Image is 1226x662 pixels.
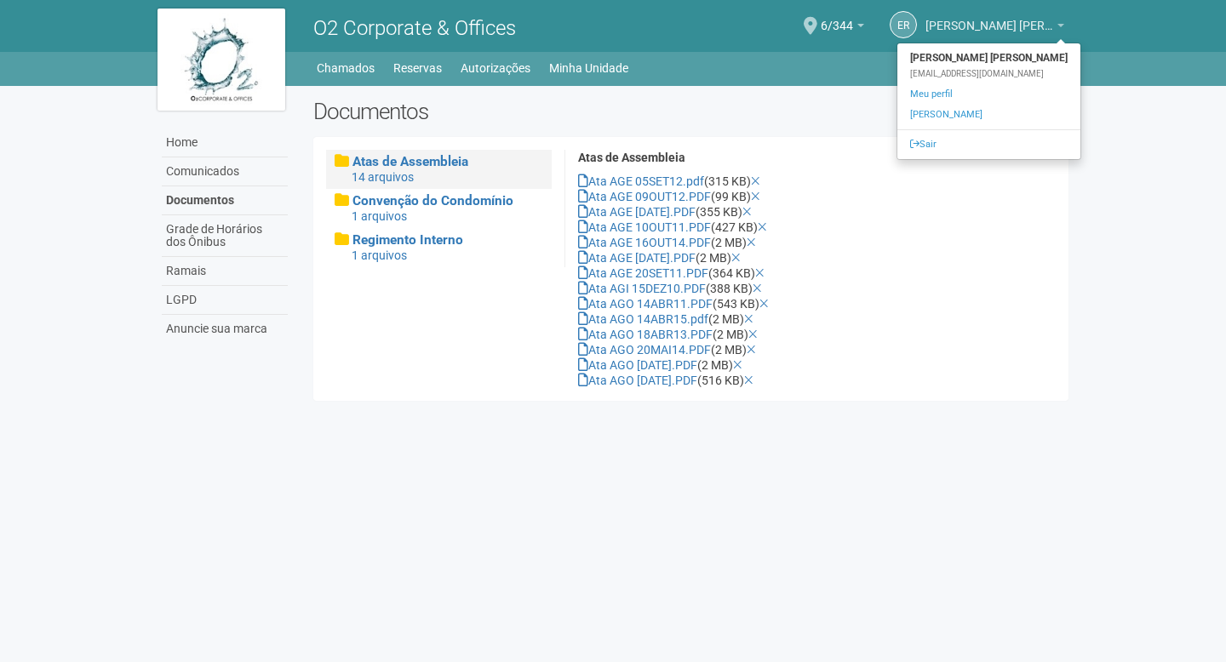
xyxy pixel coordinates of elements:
a: Chamados [317,56,375,80]
a: Excluir [747,343,756,357]
a: Ata AGE 09OUT12.PDF [578,190,711,203]
a: Convenção do Condomínio 1 arquivos [335,193,543,224]
span: 6/344 [821,3,853,32]
div: (516 KB) [578,373,1056,388]
a: Ata AGE 05SET12.pdf [578,174,704,188]
a: ER [890,11,917,38]
a: Sair [897,134,1080,155]
img: logo.jpg [158,9,285,111]
a: Excluir [744,374,753,387]
div: (355 KB) [578,204,1056,220]
h2: Documentos [313,99,873,124]
a: Excluir [758,220,767,234]
a: Ata AGE [DATE].PDF [578,251,696,265]
div: (364 KB) [578,265,1056,281]
span: Convenção do Condomínio [352,193,513,208]
a: Excluir [753,282,762,295]
div: (543 KB) [578,296,1056,311]
a: Anuncie sua marca [162,315,288,343]
div: (2 MB) [578,235,1056,250]
strong: Atas de Assembleia [578,151,685,164]
a: [PERSON_NAME] [PERSON_NAME] [925,21,1064,35]
a: Ata AGO 14ABR15.pdf [578,312,708,326]
a: Excluir [731,251,741,265]
div: (388 KB) [578,281,1056,296]
a: [PERSON_NAME] [897,105,1080,125]
span: Elza Rocha de Barros Cabral [925,3,1053,32]
a: Autorizações [461,56,530,80]
a: Grade de Horários dos Ônibus [162,215,288,257]
span: Atas de Assembleia [352,154,468,169]
a: Reservas [393,56,442,80]
div: (2 MB) [578,327,1056,342]
div: (2 MB) [578,311,1056,327]
a: Ramais [162,257,288,286]
div: (2 MB) [578,357,1056,373]
div: (99 KB) [578,189,1056,204]
a: Ata AGO [DATE].PDF [578,358,697,372]
div: 1 arquivos [352,248,543,263]
a: Ata AGE 20SET11.PDF [578,266,708,280]
span: O2 Corporate & Offices [313,16,516,40]
a: Excluir [759,297,769,311]
span: Regimento Interno [352,232,463,248]
a: Ata AGO [DATE].PDF [578,374,697,387]
a: Comunicados [162,157,288,186]
a: Ata AGO 18ABR13.PDF [578,328,713,341]
a: Ata AGO 20MAI14.PDF [578,343,711,357]
div: [EMAIL_ADDRESS][DOMAIN_NAME] [897,68,1080,80]
a: Atas de Assembleia 14 arquivos [335,154,543,185]
div: 14 arquivos [352,169,543,185]
a: Excluir [748,328,758,341]
a: Meu perfil [897,84,1080,105]
a: Ata AGE 10OUT11.PDF [578,220,711,234]
a: Excluir [751,190,760,203]
div: (2 MB) [578,342,1056,357]
a: Excluir [744,312,753,326]
a: Ata AGO 14ABR11.PDF [578,297,713,311]
div: (427 KB) [578,220,1056,235]
a: Excluir [751,174,760,188]
a: Excluir [747,236,756,249]
div: 1 arquivos [352,208,543,224]
a: Ata AGE 16OUT14.PDF [578,236,711,249]
a: Home [162,128,288,157]
a: Ata AGE [DATE].PDF [578,205,696,219]
a: Regimento Interno 1 arquivos [335,232,543,263]
a: Excluir [733,358,742,372]
a: Excluir [755,266,765,280]
div: (315 KB) [578,174,1056,189]
div: (2 MB) [578,250,1056,265]
a: Minha Unidade [549,56,628,80]
a: Ata AGI 15DEZ10.PDF [578,282,706,295]
a: Documentos [162,186,288,215]
a: LGPD [162,286,288,315]
strong: [PERSON_NAME] [PERSON_NAME] [897,48,1080,68]
a: Excluir [742,205,752,219]
a: 6/344 [821,21,864,35]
